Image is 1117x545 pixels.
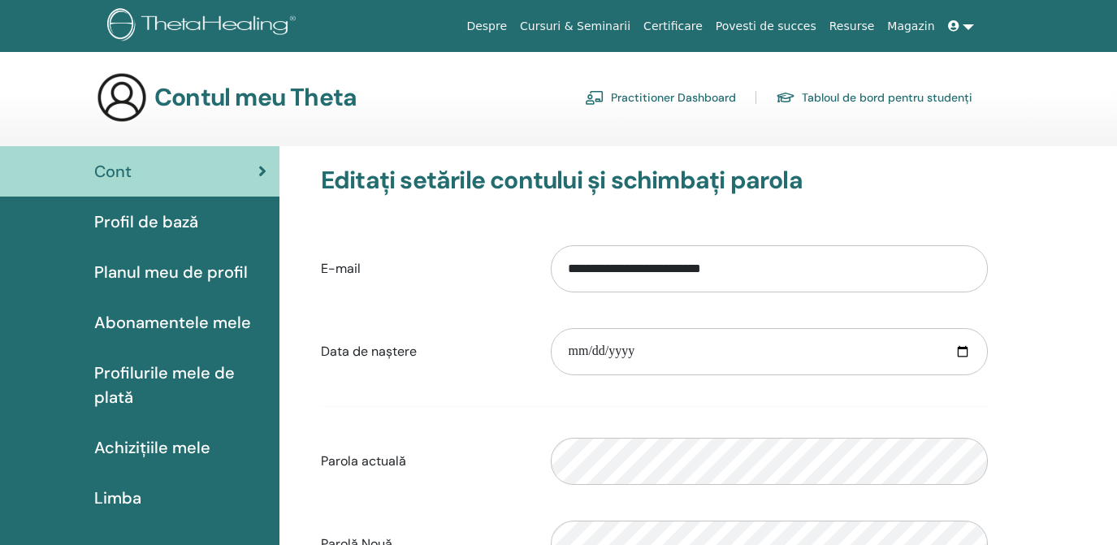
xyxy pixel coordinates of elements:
[776,84,972,110] a: Tabloul de bord pentru studenți
[94,159,132,184] span: Cont
[94,361,266,409] span: Profilurile mele de plată
[881,11,941,41] a: Magazin
[309,446,539,477] label: Parola actuală
[585,84,736,110] a: Practitioner Dashboard
[776,91,795,105] img: graduation-cap.svg
[94,210,198,234] span: Profil de bază
[94,260,248,284] span: Planul meu de profil
[460,11,513,41] a: Despre
[709,11,823,41] a: Povesti de succes
[94,486,141,510] span: Limba
[309,253,539,284] label: E-mail
[823,11,881,41] a: Resurse
[585,90,604,105] img: chalkboard-teacher.svg
[94,310,251,335] span: Abonamentele mele
[96,71,148,123] img: generic-user-icon.jpg
[637,11,709,41] a: Certificare
[94,435,210,460] span: Achizițiile mele
[321,166,988,195] h3: Editați setările contului și schimbați parola
[154,83,357,112] h3: Contul meu Theta
[107,8,301,45] img: logo.png
[309,336,539,367] label: Data de naștere
[513,11,637,41] a: Cursuri & Seminarii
